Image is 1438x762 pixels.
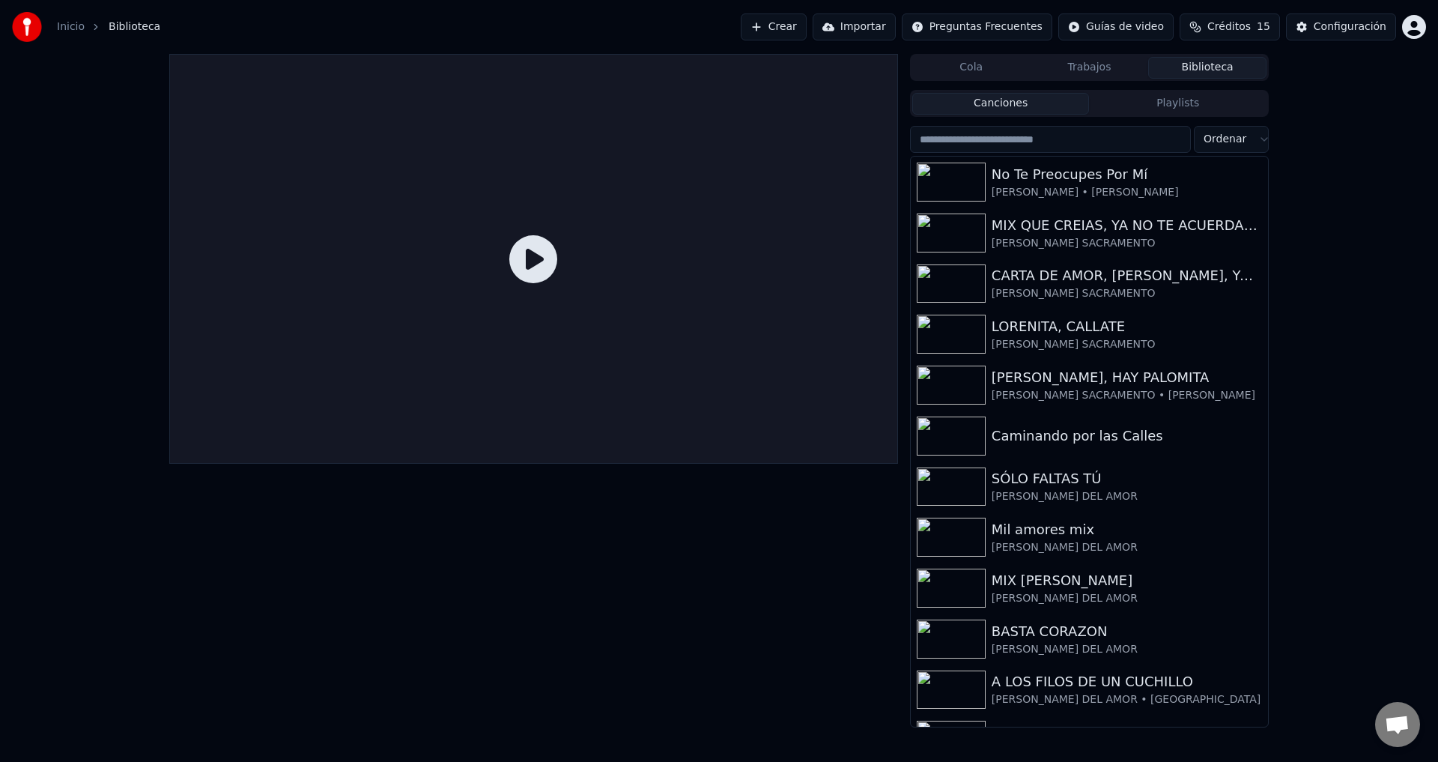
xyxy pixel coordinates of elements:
div: MIX [PERSON_NAME] [992,570,1262,591]
div: [PERSON_NAME] SACRAMENTO [992,286,1262,301]
button: Preguntas Frecuentes [902,13,1052,40]
button: Playlists [1089,93,1266,115]
div: [PERSON_NAME] DEL AMOR • [GEOGRAPHIC_DATA] [992,692,1262,707]
button: Crear [741,13,807,40]
div: Caminando por las Calles [992,426,1262,447]
a: Inicio [57,19,85,34]
div: [PERSON_NAME] DEL AMOR [992,642,1262,657]
div: [PERSON_NAME] DEL AMOR [992,591,1262,606]
div: MIX QUE CREIAS, YA NO TE ACUERDAS DE MI, QUE ME PASARA [992,215,1262,236]
div: A LOS FILOS DE UN CUCHILLO [992,671,1262,692]
button: Trabajos [1031,57,1149,79]
div: [PERSON_NAME] SACRAMENTO [992,236,1262,251]
nav: breadcrumb [57,19,160,34]
div: No Te Preocupes Por Mí [992,164,1262,185]
div: SÓLO FALTAS TÚ [992,468,1262,489]
span: 15 [1257,19,1270,34]
span: Créditos [1207,19,1251,34]
div: [PERSON_NAME], HAY PALOMITA [992,367,1262,388]
div: QUIEN TIENE EL VASO [992,722,1262,743]
div: Mil amores mix [992,519,1262,540]
button: Créditos15 [1180,13,1280,40]
div: BASTA CORAZON [992,621,1262,642]
span: Biblioteca [109,19,160,34]
a: Chat abierto [1375,702,1420,747]
div: Configuración [1314,19,1386,34]
div: LORENITA, CALLATE [992,316,1262,337]
button: Cola [912,57,1031,79]
div: [PERSON_NAME] SACRAMENTO [992,337,1262,352]
button: Canciones [912,93,1090,115]
img: youka [12,12,42,42]
div: CARTA DE AMOR, [PERSON_NAME], YA SE MARCHO [992,265,1262,286]
button: Configuración [1286,13,1396,40]
button: Biblioteca [1148,57,1266,79]
button: Importar [813,13,896,40]
span: Ordenar [1204,132,1246,147]
button: Guías de video [1058,13,1174,40]
div: [PERSON_NAME] • [PERSON_NAME] [992,185,1262,200]
div: [PERSON_NAME] DEL AMOR [992,489,1262,504]
div: [PERSON_NAME] DEL AMOR [992,540,1262,555]
div: [PERSON_NAME] SACRAMENTO • [PERSON_NAME] [992,388,1262,403]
